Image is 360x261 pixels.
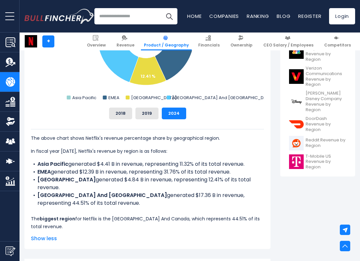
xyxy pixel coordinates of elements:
b: biggest region [40,215,75,222]
img: DASH logo [289,117,304,132]
button: 2024 [162,108,186,119]
img: TMUS logo [289,154,304,169]
a: Blog [277,13,290,20]
div: The for Netflix is the [GEOGRAPHIC_DATA] And Canada, which represents 44.51% of its total revenue... [31,129,264,238]
li: generated $17.36 B in revenue, representing 44.51% of its total revenue. [31,191,264,207]
span: Show less [31,235,264,242]
a: Reddit Revenue by Region [285,134,350,152]
li: generated $12.39 B in revenue, representing 31.76% of its total revenue. [31,168,264,176]
a: DoorDash Revenue by Region [285,114,350,134]
a: Ranking [247,13,269,20]
img: Ownership [6,117,15,126]
span: CEO Salary / Employees [263,43,313,48]
b: [GEOGRAPHIC_DATA] And [GEOGRAPHIC_DATA] [37,191,167,199]
a: T-Mobile US Revenue by Region [285,152,350,172]
span: Ownership [230,43,253,48]
li: generated $4.41 B in revenue, representing 11.32% of its total revenue. [31,160,264,168]
li: generated $4.84 B in revenue, representing 12.41% of its total revenue. [31,176,264,191]
a: Financials [195,33,223,50]
b: EMEA [37,168,51,176]
a: + [42,35,54,47]
span: [PERSON_NAME] Disney Company Revenue by Region [306,91,346,113]
a: Competitors [321,33,354,50]
button: 2018 [109,108,132,119]
img: NFLX logo [25,35,37,47]
a: Ownership [228,33,256,50]
span: Product / Geography [144,43,189,48]
button: 2019 [135,108,159,119]
a: Go to homepage [24,9,94,24]
span: Competitors [324,43,351,48]
a: Home [187,13,201,20]
a: Verizon Communications Revenue by Region [285,64,350,89]
span: DoorDash Revenue by Region [306,116,346,133]
a: Register [298,13,321,20]
span: Reddit Revenue by Region [306,137,346,149]
a: Login [329,8,355,24]
img: VZ logo [289,69,304,84]
text: [GEOGRAPHIC_DATA] And [GEOGRAPHIC_DATA] [172,95,274,101]
a: Revenue [114,33,137,50]
img: CMCSA logo [289,44,304,59]
a: Product / Geography [141,33,192,50]
b: [GEOGRAPHIC_DATA] [37,176,96,183]
button: Search [161,8,177,24]
p: The above chart shows Netflix's revenue percentage share by geographical region. [31,134,264,142]
img: RDDT logo [289,136,304,150]
a: [PERSON_NAME] Disney Company Revenue by Region [285,89,350,114]
span: Verizon Communications Revenue by Region [306,66,346,88]
text: 12.41 % [141,73,156,79]
img: Bullfincher logo [24,9,95,24]
a: Overview [84,33,109,50]
a: CEO Salary / Employees [260,33,316,50]
span: Revenue [117,43,134,48]
span: Overview [87,43,106,48]
a: Companies [209,13,239,20]
text: EMEA [108,95,119,101]
img: DIS logo [289,95,304,109]
span: Comcast Corporation Revenue by Region [306,40,346,62]
span: Financials [198,43,220,48]
span: T-Mobile US Revenue by Region [306,154,346,170]
text: Asia Pacific [72,95,96,101]
text: [GEOGRAPHIC_DATA] [131,95,177,101]
b: Asia Pacific [37,160,68,168]
a: Comcast Corporation Revenue by Region [285,39,350,64]
p: In fiscal year [DATE], Netflix's revenue by region is as follows: [31,147,264,155]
